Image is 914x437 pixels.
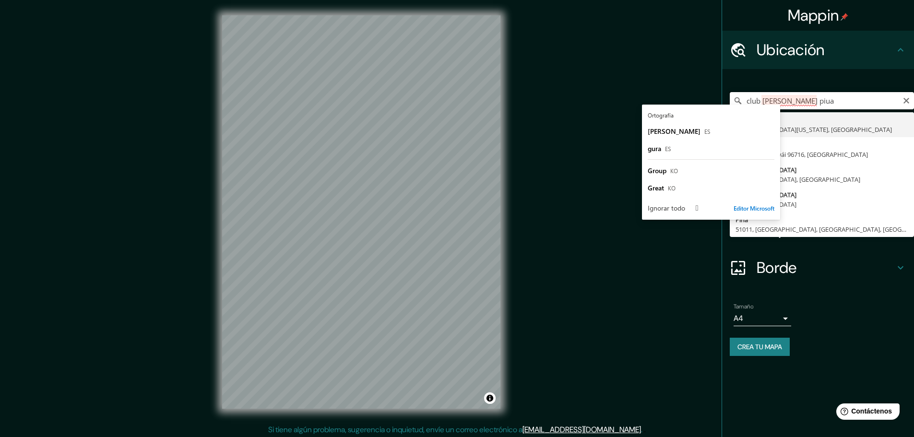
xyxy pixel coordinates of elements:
[736,125,892,134] font: [GEOGRAPHIC_DATA][US_STATE], [GEOGRAPHIC_DATA]
[734,313,743,323] font: A4
[734,303,753,310] font: Tamaño
[642,424,644,435] font: .
[222,15,500,409] canvas: Mapa
[722,210,914,248] div: Disposición
[734,311,791,326] div: A4
[722,31,914,69] div: Ubicación
[736,215,748,224] font: Piña
[722,248,914,287] div: Borde
[757,258,797,278] font: Borde
[484,392,496,404] button: Activar o desactivar atribución
[736,175,860,184] font: [GEOGRAPHIC_DATA], [GEOGRAPHIC_DATA]
[522,425,641,435] a: [EMAIL_ADDRESS][DOMAIN_NAME]
[902,95,910,105] button: Claro
[644,424,646,435] font: .
[268,425,522,435] font: Si tiene algún problema, sugerencia o inquietud, envíe un correo electrónico a
[841,13,848,21] img: pin-icon.png
[641,425,642,435] font: .
[829,400,903,426] iframe: Lanzador de widgets de ayuda
[730,92,914,109] input: Elige tu ciudad o zona
[788,5,839,25] font: Mappin
[737,343,782,351] font: Crea tu mapa
[757,40,825,60] font: Ubicación
[730,338,790,356] button: Crea tu mapa
[736,150,868,159] font: Hanapepe, Hawái 96716, [GEOGRAPHIC_DATA]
